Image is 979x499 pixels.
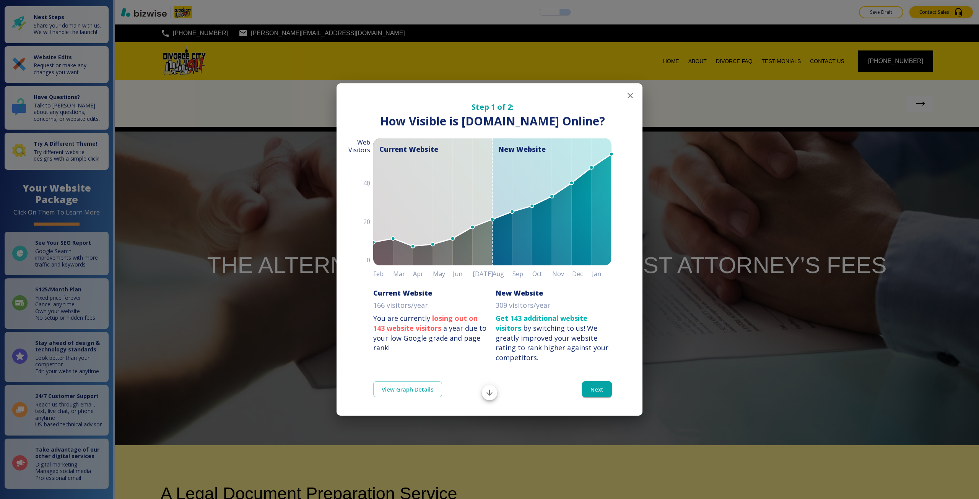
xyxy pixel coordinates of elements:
h6: Jun [453,268,473,279]
h6: Current Website [373,288,432,297]
button: Scroll to bottom [482,385,497,400]
h6: Apr [413,268,433,279]
h6: [DATE] [473,268,493,279]
h6: Feb [373,268,393,279]
button: Next [582,381,612,397]
strong: Get 143 additional website visitors [496,314,587,333]
h6: Oct [532,268,552,279]
strong: losing out on 143 website visitors [373,314,478,333]
h6: New Website [496,288,543,297]
h6: Mar [393,268,413,279]
div: We greatly improved your website rating to rank higher against your competitors. [496,323,608,362]
p: 166 visitors/year [373,301,428,310]
h6: Nov [552,268,572,279]
p: 309 visitors/year [496,301,550,310]
h6: Jan [592,268,612,279]
p: You are currently a year due to your low Google grade and page rank! [373,314,489,353]
h6: Sep [512,268,532,279]
h6: Dec [572,268,592,279]
p: by switching to us! [496,314,612,363]
a: View Graph Details [373,381,442,397]
h6: May [433,268,453,279]
h6: Aug [493,268,512,279]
